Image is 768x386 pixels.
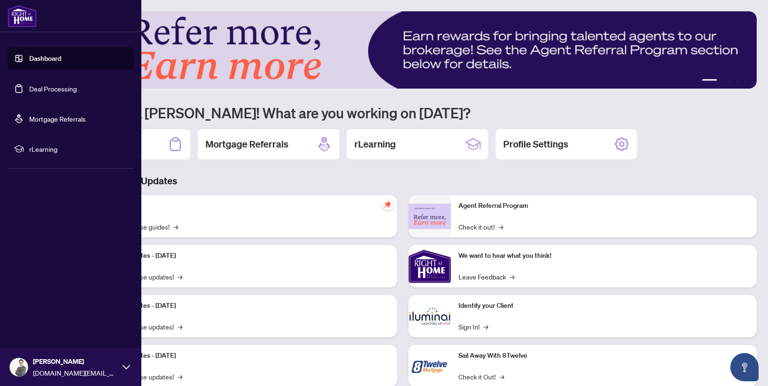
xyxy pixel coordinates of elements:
span: → [178,321,182,332]
span: rLearning [29,144,127,154]
p: Agent Referral Program [458,201,749,211]
h3: Brokerage & Industry Updates [49,174,757,188]
button: 4 [736,79,740,83]
a: Check it Out!→ [458,371,504,382]
button: 5 [743,79,747,83]
button: Open asap [730,353,759,381]
img: Profile Icon [10,358,28,376]
h1: Welcome back [PERSON_NAME]! What are you working on [DATE]? [49,104,757,122]
a: Deal Processing [29,84,77,93]
p: Platform Updates - [DATE] [99,251,390,261]
span: [DOMAIN_NAME][EMAIL_ADDRESS][DOMAIN_NAME] [33,368,118,378]
span: → [178,271,182,282]
span: [PERSON_NAME] [33,356,118,367]
span: pushpin [382,199,393,210]
button: 3 [728,79,732,83]
span: → [173,222,178,232]
p: Identify your Client [458,301,749,311]
span: → [483,321,488,332]
img: Identify your Client [409,295,451,337]
a: Dashboard [29,54,61,63]
span: → [498,222,503,232]
a: Sign In!→ [458,321,488,332]
img: Slide 0 [49,11,757,89]
h2: Profile Settings [503,138,568,151]
img: logo [8,5,37,27]
span: → [499,371,504,382]
img: We want to hear what you think! [409,245,451,287]
button: 2 [721,79,725,83]
a: Leave Feedback→ [458,271,515,282]
span: → [178,371,182,382]
button: 1 [702,79,717,83]
p: Self-Help [99,201,390,211]
p: Platform Updates - [DATE] [99,351,390,361]
span: → [510,271,515,282]
p: Sail Away With 8Twelve [458,351,749,361]
img: Agent Referral Program [409,204,451,230]
p: Platform Updates - [DATE] [99,301,390,311]
p: We want to hear what you think! [458,251,749,261]
h2: rLearning [354,138,396,151]
a: Mortgage Referrals [29,115,86,123]
a: Check it out!→ [458,222,503,232]
h2: Mortgage Referrals [205,138,288,151]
